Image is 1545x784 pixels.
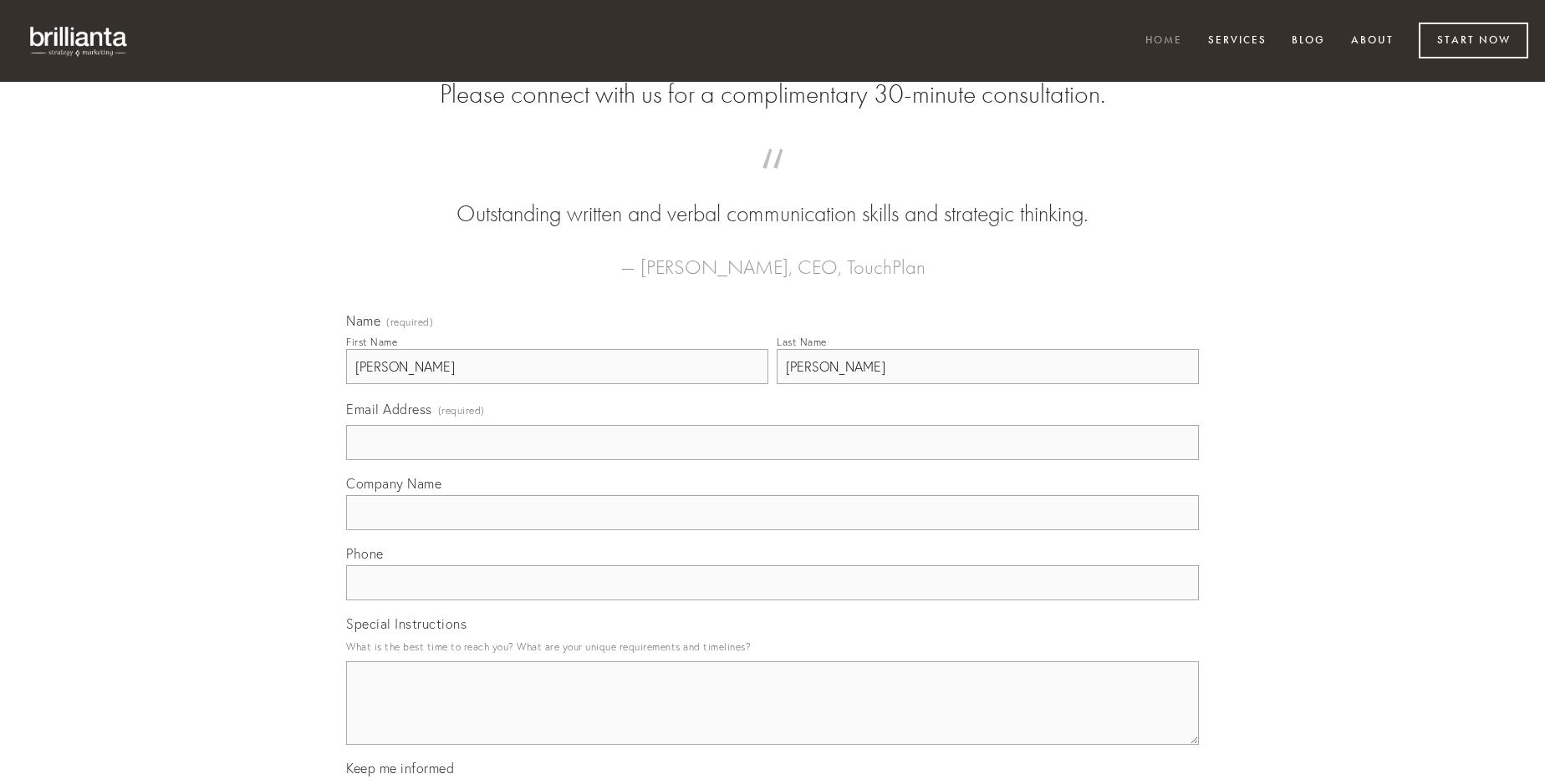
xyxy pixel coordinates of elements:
[1197,28,1277,55] a: Services
[438,399,485,422] span: (required)
[1340,28,1405,55] a: About
[346,336,397,348] div: First Name
[346,635,1199,658] p: What is the best time to reach you? What are your unique requirements and timelines?
[1419,23,1528,58] a: Start Now
[386,317,433,327] span: (required)
[346,545,384,562] span: Phone
[17,17,142,65] img: brillianta - research, strategy, marketing
[346,78,1199,110] h2: Please connect with us for a complimentary 30-minute consultation.
[1281,28,1336,55] a: Blog
[373,230,1172,284] figcaption: — [PERSON_NAME], CEO, TouchPlan
[777,336,827,348] div: Last Name
[373,165,1172,230] blockquote: Outstanding written and verbal communication skills and strategic thinking.
[346,475,441,492] span: Company Name
[346,401,432,417] span: Email Address
[373,165,1172,198] span: “
[346,615,467,632] span: Special Instructions
[346,760,454,776] span: Keep me informed
[1135,28,1193,55] a: Home
[346,312,380,329] span: Name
